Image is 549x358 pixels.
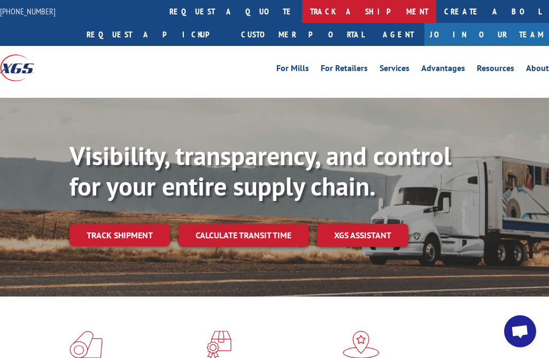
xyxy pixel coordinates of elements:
a: For Mills [276,64,309,76]
a: Customer Portal [233,23,372,46]
a: Track shipment [69,224,170,246]
a: XGS ASSISTANT [317,224,408,247]
a: Advantages [421,64,465,76]
a: About [526,64,549,76]
div: Open chat [504,315,536,347]
b: Visibility, transparency, and control for your entire supply chain. [69,139,451,203]
a: Resources [477,64,514,76]
a: Services [380,64,409,76]
a: Agent [372,23,424,46]
a: For Retailers [321,64,368,76]
a: Request a pickup [79,23,233,46]
a: Calculate transit time [179,224,308,247]
a: Join Our Team [424,23,549,46]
